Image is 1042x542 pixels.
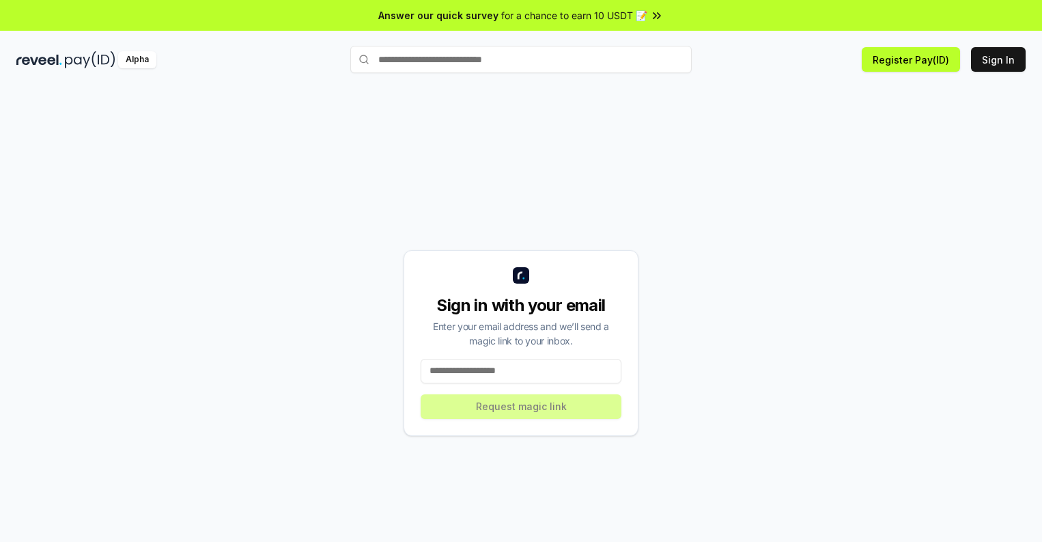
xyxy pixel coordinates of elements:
span: for a chance to earn 10 USDT 📝 [501,8,647,23]
div: Alpha [118,51,156,68]
button: Sign In [971,47,1026,72]
img: logo_small [513,267,529,284]
div: Sign in with your email [421,295,621,316]
span: Answer our quick survey [378,8,498,23]
img: pay_id [65,51,115,68]
button: Register Pay(ID) [862,47,960,72]
img: reveel_dark [16,51,62,68]
div: Enter your email address and we’ll send a magic link to your inbox. [421,319,621,348]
